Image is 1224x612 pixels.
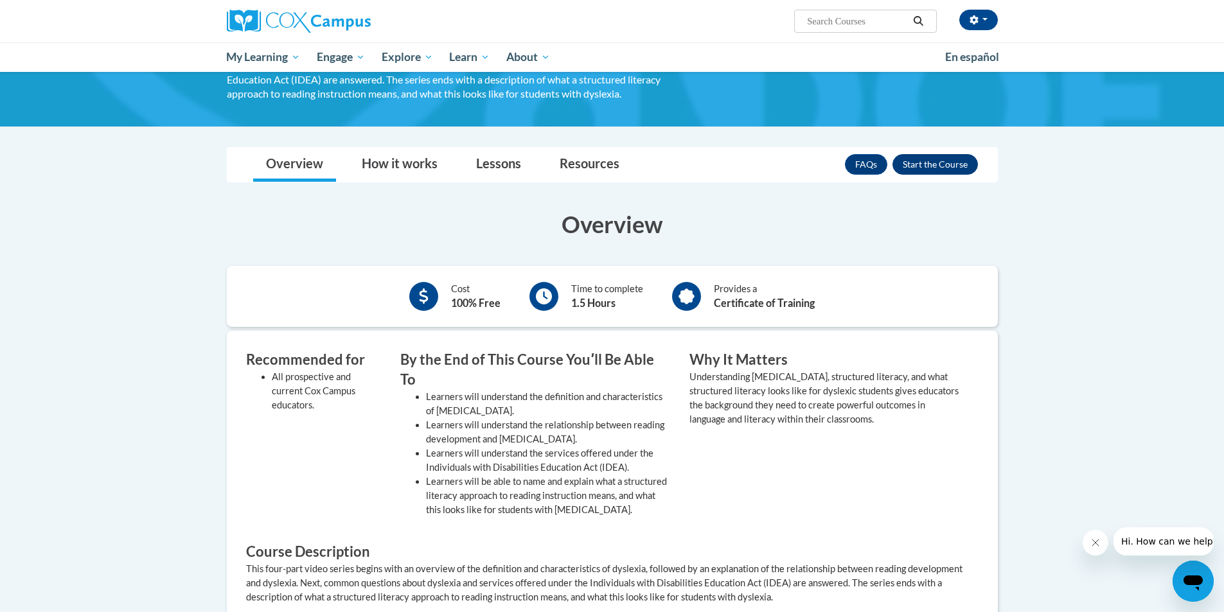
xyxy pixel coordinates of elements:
[253,148,336,182] a: Overview
[571,282,643,311] div: Time to complete
[317,49,365,65] span: Engage
[892,154,978,175] button: Enroll
[449,49,490,65] span: Learn
[226,49,300,65] span: My Learning
[689,350,959,370] h3: Why It Matters
[227,10,471,33] a: Cox Campus
[246,542,979,562] h3: Course Description
[426,475,670,517] li: Learners will be able to name and explain what a structured literacy approach to reading instruct...
[945,50,999,64] span: En español
[308,42,373,72] a: Engage
[547,148,632,182] a: Resources
[8,9,104,19] span: Hi. How can we help?
[937,44,1007,71] a: En español
[506,49,550,65] span: About
[806,13,909,29] input: Search Courses
[441,42,498,72] a: Learn
[426,446,670,475] li: Learners will understand the services offered under the Individuals with Disabilities Education A...
[909,13,928,29] button: Search
[246,350,381,370] h3: Recommended for
[227,10,371,33] img: Cox Campus
[208,42,1017,72] div: Main menu
[463,148,534,182] a: Lessons
[845,154,887,175] a: FAQs
[272,370,381,412] li: All prospective and current Cox Campus educators.
[451,282,501,311] div: Cost
[373,42,441,72] a: Explore
[714,282,815,311] div: Provides a
[959,10,998,30] button: Account Settings
[571,297,616,309] b: 1.5 Hours
[451,297,501,309] b: 100% Free
[426,390,670,418] li: Learners will understand the definition and characteristics of [MEDICAL_DATA].
[382,49,433,65] span: Explore
[426,418,670,446] li: Learners will understand the relationship between reading development and [MEDICAL_DATA].
[1173,561,1214,602] iframe: Button to launch messaging window
[689,371,959,424] value: Understanding [MEDICAL_DATA], structured literacy, and what structured literacy looks like for dy...
[714,297,815,309] b: Certificate of Training
[498,42,558,72] a: About
[1113,527,1214,555] iframe: Message from company
[400,350,670,390] h3: By the End of This Course Youʹll Be Able To
[227,208,998,240] h3: Overview
[349,148,450,182] a: How it works
[1083,530,1108,555] iframe: Close message
[218,42,309,72] a: My Learning
[246,562,979,604] div: This four-part video series begins with an overview of the definition and characteristics of dysl...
